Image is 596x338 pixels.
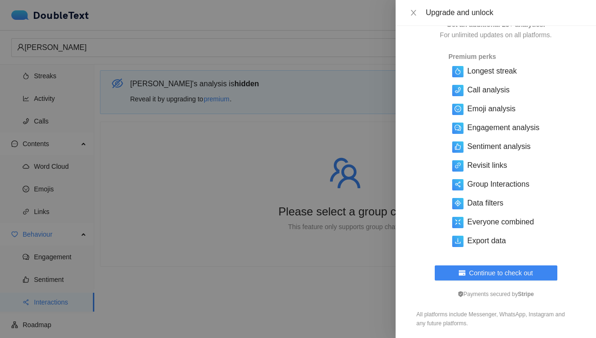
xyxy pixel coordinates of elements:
button: credit-cardContinue to check out [435,265,557,280]
h5: Longest streak [467,66,517,77]
span: share-alt [455,181,461,188]
div: Upgrade and unlock [426,8,585,18]
h5: Sentiment analysis [467,141,530,152]
b: Stripe [518,291,534,297]
span: phone [455,87,461,93]
h5: Export data [467,235,506,247]
span: link [455,162,461,169]
h5: Data filters [467,198,503,209]
h5: Everyone combined [467,216,534,228]
span: close [410,9,417,16]
span: For unlimited updates on all platforms. [440,31,552,39]
span: comment [455,124,461,131]
h5: Revisit links [467,160,507,171]
span: credit-card [459,270,465,277]
span: download [455,238,461,244]
span: aim [455,200,461,206]
span: smile [455,106,461,112]
h5: Engagement analysis [467,122,539,133]
h5: Call analysis [467,84,510,96]
span: fullscreen-exit [455,219,461,225]
h5: Emoji analysis [467,103,515,115]
h5: Group Interactions [467,179,530,190]
span: fire [455,68,461,74]
span: All platforms include Messenger, WhatsApp, Instagram and any future platforms. [416,311,565,327]
span: Payments secured by [458,291,534,297]
strong: Premium perks [448,53,496,60]
span: safety-certificate [458,291,464,297]
span: Continue to check out [469,268,533,278]
button: Close [407,8,420,17]
span: like [455,143,461,150]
